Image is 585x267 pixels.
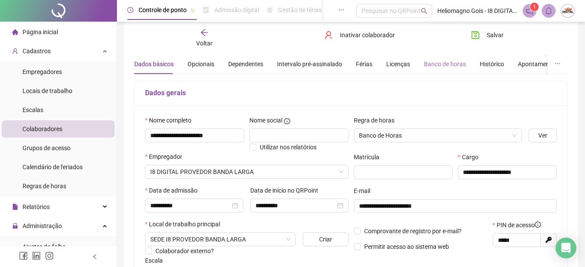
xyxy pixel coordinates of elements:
label: Regra de horas [354,116,400,125]
span: user-add [12,48,18,54]
span: Voltar [196,40,213,47]
sup: 1 [530,3,539,11]
span: Ver [538,131,547,140]
span: Administração [23,222,62,229]
span: 1 [533,4,536,10]
div: Histórico [480,59,504,69]
span: Heliomagno Gois - I8 DIGITAL PROVEDOR DE ACESSO LDTA [437,6,517,16]
span: Utilizar nos relatórios [260,144,317,151]
div: Banco de horas [424,59,466,69]
span: file-done [203,7,209,13]
span: Comprovante de registro por e-mail? [364,228,462,235]
span: arrow-left [200,28,209,37]
label: Data de início no QRPoint [250,186,324,195]
span: RUA 15 DE NOVEMBRO 732 ALAGOINHAS [150,233,291,246]
label: Escala [145,256,168,265]
label: Data de admissão [145,186,203,195]
div: Apontamentos [518,59,558,69]
span: pushpin [190,8,195,13]
div: Licenças [386,59,410,69]
span: left [92,254,98,260]
label: E-mail [354,186,376,196]
div: Opcionais [187,59,214,69]
span: ellipsis [555,61,561,67]
button: ellipsis [548,54,568,74]
span: Cadastros [23,48,51,55]
span: home [12,29,18,35]
span: user-delete [324,31,333,39]
span: info-circle [284,118,290,124]
span: Mundo Net Serviços e Internet LTDA [150,165,343,178]
span: search [421,8,427,14]
span: Regras de horas [23,183,66,190]
span: file [12,204,18,210]
span: Colaborador externo? [155,248,214,254]
label: Cargo [458,152,484,162]
span: lock [12,223,18,229]
label: Matrícula [354,152,385,162]
span: notification [526,7,533,15]
span: ellipsis [338,7,344,13]
span: Inativar colaborador [340,30,395,40]
div: Dados básicos [134,59,174,69]
img: 16836 [561,4,574,17]
div: Open Intercom Messenger [556,238,576,258]
span: clock-circle [127,7,133,13]
span: Permitir acesso ao sistema web [364,243,449,250]
div: Intervalo pré-assinalado [277,59,342,69]
span: Controle de ponto [139,6,187,13]
span: sun [267,7,273,13]
span: facebook [19,251,28,260]
div: Férias [356,59,372,69]
span: Empregadores [23,68,62,75]
span: Colaboradores [23,125,62,132]
span: Locais de trabalho [23,87,72,94]
button: Salvar [465,28,510,42]
span: Ajustes da folha [23,243,66,250]
span: Relatórios [23,203,50,210]
span: Banco de Horas [359,129,517,142]
span: save [471,31,480,39]
label: Nome completo [145,116,197,125]
span: Página inicial [23,29,58,35]
div: Dependentes [228,59,263,69]
span: Admissão digital [214,6,259,13]
label: Empregador [145,152,188,161]
span: PIN de acesso [497,220,541,230]
span: bell [545,7,553,15]
span: info-circle [535,222,541,228]
label: Local de trabalho principal [145,219,226,229]
h5: Dados gerais [145,88,557,98]
span: Calendário de feriados [23,164,83,170]
button: Criar [303,232,348,246]
span: Nome social [249,116,282,125]
span: Salvar [487,30,504,40]
span: Criar [319,235,332,244]
span: instagram [45,251,54,260]
button: Ver [529,129,557,142]
span: Grupos de acesso [23,145,71,151]
span: Escalas [23,106,43,113]
span: linkedin [32,251,41,260]
button: Inativar colaborador [318,28,401,42]
span: Gestão de férias [278,6,322,13]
